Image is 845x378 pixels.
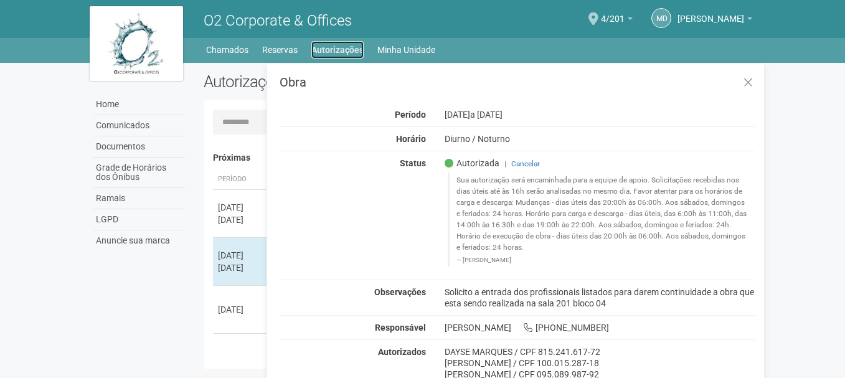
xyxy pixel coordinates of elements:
strong: Observações [374,287,426,297]
span: Marcelo de Andrade Ferreira [677,2,744,24]
strong: Período [395,110,426,120]
div: Solicito a entrada dos profissionais listados para darem continuidade a obra que esta sendo reali... [435,286,765,309]
a: Minha Unidade [377,41,435,59]
div: [DATE] [218,214,264,226]
span: | [504,159,506,168]
div: [PERSON_NAME] [PHONE_NUMBER] [435,322,765,333]
footer: [PERSON_NAME] [456,256,748,265]
div: [DATE] [218,303,264,316]
blockquote: Sua autorização será encaminhada para a equipe de apoio. Solicitações recebidas nos dias úteis at... [448,172,755,267]
h3: Obra [280,76,755,88]
div: [DATE] [218,357,264,370]
div: DAYSE MARQUES / CPF 815.241.617-72 [445,346,755,357]
div: [DATE] [435,109,765,120]
a: Home [93,94,185,115]
a: LGPD [93,209,185,230]
strong: Horário [396,134,426,144]
div: [PERSON_NAME] / CPF 100.015.287-18 [445,357,755,369]
a: Documentos [93,136,185,158]
a: Autorizações [311,41,364,59]
a: [PERSON_NAME] [677,16,752,26]
img: logo.jpg [90,6,183,81]
span: O2 Corporate & Offices [204,12,352,29]
h2: Autorizações [204,72,470,91]
div: [DATE] [218,201,264,214]
h4: Próximas [213,153,747,163]
a: Md [651,8,671,28]
a: 4/201 [601,16,633,26]
a: Reservas [262,41,298,59]
strong: Autorizados [378,347,426,357]
strong: Status [400,158,426,168]
div: [DATE] [218,262,264,274]
div: [DATE] [218,249,264,262]
a: Chamados [206,41,248,59]
a: Anuncie sua marca [93,230,185,251]
a: Cancelar [511,159,540,168]
a: Grade de Horários dos Ônibus [93,158,185,188]
strong: Responsável [375,323,426,333]
a: Comunicados [93,115,185,136]
span: a [DATE] [470,110,503,120]
a: Ramais [93,188,185,209]
div: Diurno / Noturno [435,133,765,144]
span: Autorizada [445,158,499,169]
th: Período [213,169,269,190]
span: 4/201 [601,2,625,24]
